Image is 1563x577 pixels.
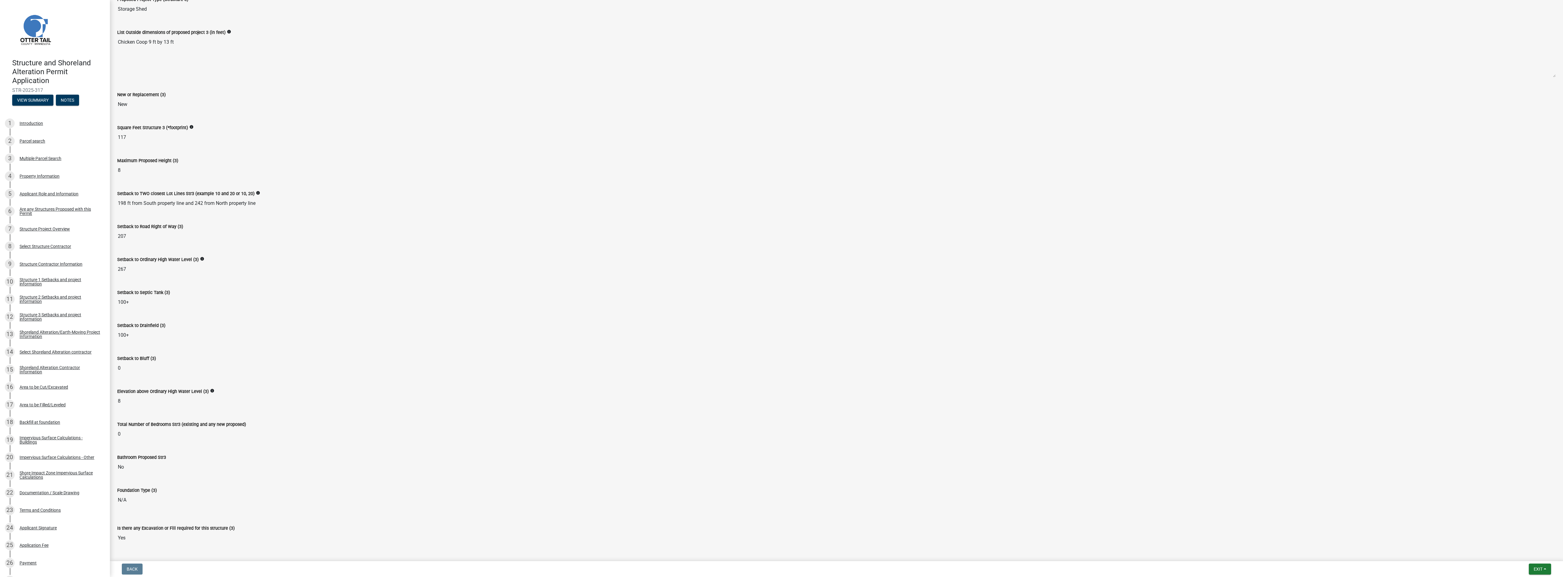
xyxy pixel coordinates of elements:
[117,192,255,196] label: Setback to TWO closest Lot Lines Str3 (example 10 and 20 or 10, 20)
[20,262,82,266] div: Structure Contractor Information
[5,118,15,128] div: 1
[12,6,58,52] img: Otter Tail County, Minnesota
[117,526,235,531] label: Is there any Excavation or Fill required for this structure (3)
[5,417,15,427] div: 18
[117,159,178,163] label: Maximum Proposed Height (3)
[117,291,170,295] label: Setback to Septic Tank (3)
[20,121,43,125] div: Introduction
[20,330,100,339] div: Shoreland Alteration/Earth-Moving Project Information
[20,543,49,547] div: Application Fee
[56,95,79,106] button: Notes
[117,225,183,229] label: Setback to Road Right of Way (3)
[117,31,226,35] label: List Outside dimensions of proposed project 3 (in feet)
[200,257,204,261] i: info
[117,455,166,460] label: Bathroom Proposed Str3
[20,295,100,303] div: Structure 2 Setbacks and project information
[5,540,15,550] div: 25
[20,365,100,374] div: Shoreland Alteration Contractor Information
[20,561,37,565] div: Payment
[5,382,15,392] div: 16
[117,126,188,130] label: Square Feet Structure 3 (*footprint)
[117,324,165,328] label: Setback to Drainfield (3)
[20,471,100,479] div: Shore Impact Zone Impervious Surface Calculations
[5,523,15,533] div: 24
[20,278,100,286] div: Structure 1 Setbacks and project information
[20,174,60,178] div: Property Information
[20,139,45,143] div: Parcel search
[20,244,71,249] div: Select Structure Contractor
[5,329,15,339] div: 13
[117,36,1556,78] textarea: Chicken Coop 9 ft by 13 ft
[20,350,92,354] div: Select Shoreland Alteration contractor
[5,400,15,410] div: 17
[5,558,15,568] div: 26
[5,365,15,375] div: 15
[20,313,100,321] div: Structure 3 Setbacks and project information
[189,125,194,129] i: info
[20,156,61,161] div: Multiple Parcel Search
[5,312,15,322] div: 12
[20,491,79,495] div: Documentation / Scale Drawing
[127,567,138,572] span: Back
[56,98,79,103] wm-modal-confirm: Notes
[5,294,15,304] div: 11
[12,98,53,103] wm-modal-confirm: Summary
[5,452,15,462] div: 20
[227,30,231,34] i: info
[20,436,100,444] div: Impervious Surface Calculations - Buildings
[5,277,15,287] div: 10
[5,259,15,269] div: 9
[20,420,60,424] div: Backfill at foundation
[5,224,15,234] div: 7
[117,390,209,394] label: Elevation above Ordinary High Water Level (3)
[12,59,105,85] h4: Structure and Shoreland Alteration Permit Application
[20,455,94,459] div: Impervious Surface Calculations - Other
[20,508,61,512] div: Terms and Conditions
[117,357,156,361] label: Setback to Bluff (3)
[5,488,15,498] div: 22
[20,385,68,389] div: Area to be Cut/Excavated
[5,470,15,480] div: 21
[117,423,246,427] label: Total Number of Bedrooms Str3 (existing and any new proposed)
[117,93,166,97] label: New or Replacement (3)
[20,526,57,530] div: Applicant Signature
[5,505,15,515] div: 23
[5,241,15,251] div: 8
[20,207,100,216] div: Are any Structures Proposed with this Permit
[5,154,15,163] div: 3
[5,136,15,146] div: 2
[20,227,70,231] div: Structure Project Overview
[5,347,15,357] div: 14
[210,389,214,393] i: info
[117,488,157,493] label: Foundation Type (3)
[5,171,15,181] div: 4
[20,403,66,407] div: Area to be Filled/Leveled
[20,192,78,196] div: Applicant Role and Information
[5,189,15,199] div: 5
[5,206,15,216] div: 6
[117,258,199,262] label: Setback to Ordinary High Water Level (3)
[5,435,15,445] div: 19
[256,191,260,195] i: info
[122,564,143,575] button: Back
[1534,567,1543,572] span: Exit
[12,87,98,93] span: STR-2025-317
[1529,564,1551,575] button: Exit
[12,95,53,106] button: View Summary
